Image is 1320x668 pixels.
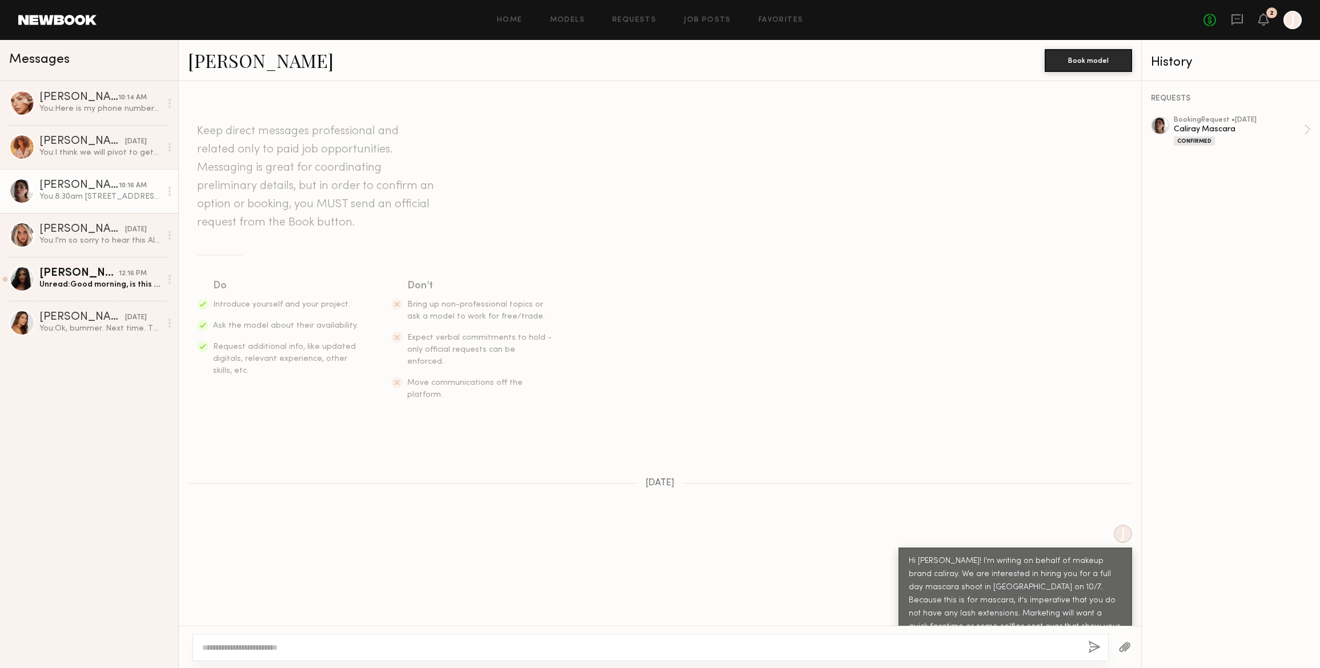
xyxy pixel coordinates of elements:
[1270,10,1274,17] div: 2
[39,103,161,114] div: You: Here is my phone number in case you need to get in touch at all [PHONE_NUMBER], thank you! [...
[119,180,147,191] div: 10:16 AM
[39,224,125,235] div: [PERSON_NAME]
[1283,11,1302,29] a: J
[125,136,147,147] div: [DATE]
[39,191,161,202] div: You: 8:30am [STREET_ADDRESS] [URL][DOMAIN_NAME]
[1174,116,1304,124] div: booking Request • [DATE]
[1151,56,1311,69] div: History
[39,323,161,334] div: You: Ok, bummer. Next time. Thanks!
[1174,116,1311,146] a: bookingRequest •[DATE]Caliray MascaraConfirmed
[213,343,356,375] span: Request additional info, like updated digitals, relevant experience, other skills, etc.
[39,136,125,147] div: [PERSON_NAME]
[407,278,553,294] div: Don’t
[197,122,437,232] header: Keep direct messages professional and related only to paid job opportunities. Messaging is great ...
[39,180,119,191] div: [PERSON_NAME]
[213,322,358,329] span: Ask the model about their availability.
[119,268,147,279] div: 12:16 PM
[125,312,147,323] div: [DATE]
[9,53,70,66] span: Messages
[39,268,119,279] div: [PERSON_NAME]
[125,224,147,235] div: [DATE]
[407,379,523,399] span: Move communications off the platform.
[684,17,731,24] a: Job Posts
[39,92,118,103] div: [PERSON_NAME]
[1045,55,1132,65] a: Book model
[645,478,675,488] span: [DATE]
[759,17,804,24] a: Favorites
[550,17,585,24] a: Models
[909,555,1122,660] div: Hi [PERSON_NAME]! I'm writing on behalf of makeup brand caliray. We are interested in hiring you ...
[1174,136,1215,146] div: Confirmed
[407,334,552,365] span: Expect verbal commitments to hold - only official requests can be enforced.
[213,278,359,294] div: Do
[39,312,125,323] div: [PERSON_NAME]
[39,235,161,246] div: You: I'm so sorry to hear this Allea. Wishing you and your family the best.
[213,301,350,308] span: Introduce yourself and your project.
[39,279,161,290] div: Unread: Good morning, is this shoot still taking place?
[1045,49,1132,72] button: Book model
[118,92,147,103] div: 10:14 AM
[497,17,523,24] a: Home
[188,48,334,73] a: [PERSON_NAME]
[407,301,545,320] span: Bring up non-professional topics or ask a model to work for free/trade.
[1174,124,1304,135] div: Caliray Mascara
[39,147,161,158] div: You: I think we will pivot to getting these photos at a pool instead, so no worries. Will you ple...
[612,17,656,24] a: Requests
[1151,95,1311,103] div: REQUESTS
